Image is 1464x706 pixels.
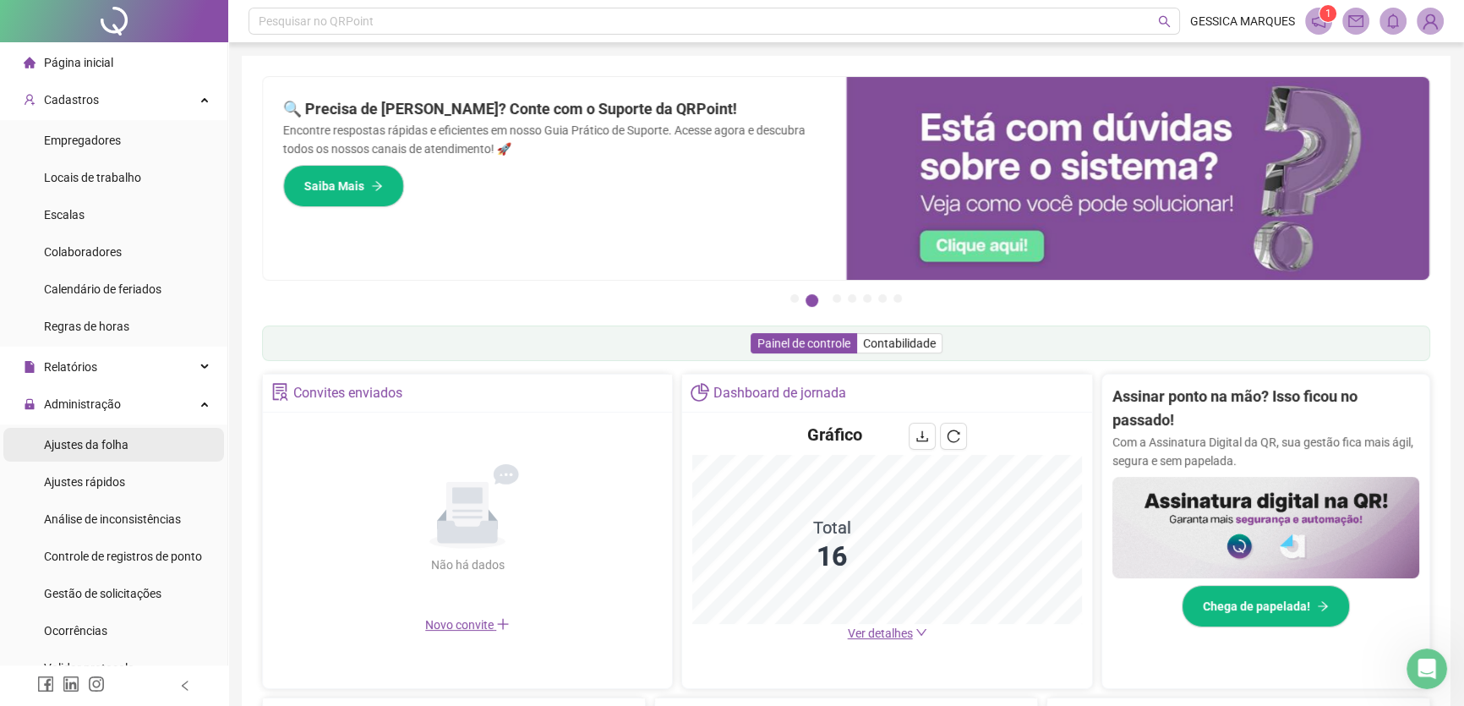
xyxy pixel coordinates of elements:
h2: Assinar ponto na mão? Isso ficou no passado! [1112,385,1419,433]
span: Novo convite [425,618,510,632]
div: Não há dados [390,555,545,574]
img: 84574 [1418,8,1443,34]
span: 1 [1325,8,1331,19]
span: 😃 [200,508,225,542]
button: Expandir janela [265,7,297,39]
span: Administração [44,397,121,411]
span: lock [24,398,36,410]
span: 😞 [112,508,137,542]
span: facebook [37,676,54,692]
span: file [24,361,36,373]
span: download [915,430,929,443]
a: Ver detalhes down [848,627,927,640]
span: disappointed reaction [103,508,147,542]
div: Fechar [297,7,327,37]
span: Controle de registros de ponto [44,550,202,563]
button: 5 [863,294,871,303]
span: user-add [24,94,36,106]
p: Encontre respostas rápidas e eficientes em nosso Guia Prático de Suporte. Acesse agora e descubra... [283,121,826,158]
span: Calendário de feriados [44,282,161,296]
span: 😐 [156,508,181,542]
button: 7 [893,294,902,303]
div: Dashboard de jornada [713,379,846,408]
span: notification [1311,14,1326,29]
span: Gestão de solicitações [44,587,161,600]
span: neutral face reaction [147,508,191,542]
span: down [915,627,927,638]
div: Isso responde à sua pergunta? [20,491,318,510]
sup: 1 [1319,5,1336,22]
span: arrow-right [1317,600,1329,612]
h4: Gráfico [807,423,862,446]
span: search [1158,15,1171,28]
span: Regras de horas [44,320,129,333]
img: banner%2F02c71560-61a6-44d4-94b9-c8ab97240462.png [1112,477,1419,578]
span: Ajustes da folha [44,438,128,452]
button: Chega de papelada! [1182,585,1350,627]
span: GESSICA MARQUES [1190,12,1295,30]
span: Painel de controle [757,337,850,350]
button: 6 [878,294,887,303]
span: Contabilidade [863,337,936,350]
span: arrow-right [371,180,383,192]
span: home [24,57,36,68]
span: Ver detalhes [848,627,913,640]
span: Cadastros [44,93,99,107]
span: solution [271,383,289,401]
div: Convites enviados [293,379,402,408]
h2: 🔍 Precisa de [PERSON_NAME]? Conte com o Suporte da QRPoint! [283,97,826,121]
button: Saiba Mais [283,165,404,207]
button: go back [11,7,43,39]
span: Locais de trabalho [44,171,141,184]
span: left [179,680,191,692]
span: Validar protocolo [44,661,134,675]
span: Colaboradores [44,245,122,259]
button: 4 [848,294,856,303]
span: instagram [88,676,105,692]
span: reload [947,430,960,443]
span: Ajustes rápidos [44,475,125,489]
span: linkedin [63,676,79,692]
span: Chega de papelada! [1203,597,1310,616]
span: Relatórios [44,360,97,374]
span: mail [1348,14,1363,29]
a: Abra na central de ajuda [87,563,251,577]
span: Análise de inconsistências [44,512,181,526]
iframe: Intercom live chat [1407,649,1447,689]
span: Ocorrências [44,624,107,638]
span: Escalas [44,208,85,222]
p: Com a Assinatura Digital da QR, sua gestão fica mais ágil, segura e sem papelada. [1112,433,1419,470]
span: bell [1385,14,1401,29]
span: smiley reaction [191,508,235,542]
button: 1 [790,294,799,303]
img: banner%2F0cf4e1f0-cb71-40ef-aa93-44bd3d4ee559.png [846,77,1429,280]
button: 2 [806,294,818,307]
span: Página inicial [44,56,113,69]
button: 3 [833,294,841,303]
span: Empregadores [44,134,121,147]
span: pie-chart [691,383,708,401]
span: plus [496,617,510,631]
span: Saiba Mais [304,177,364,195]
